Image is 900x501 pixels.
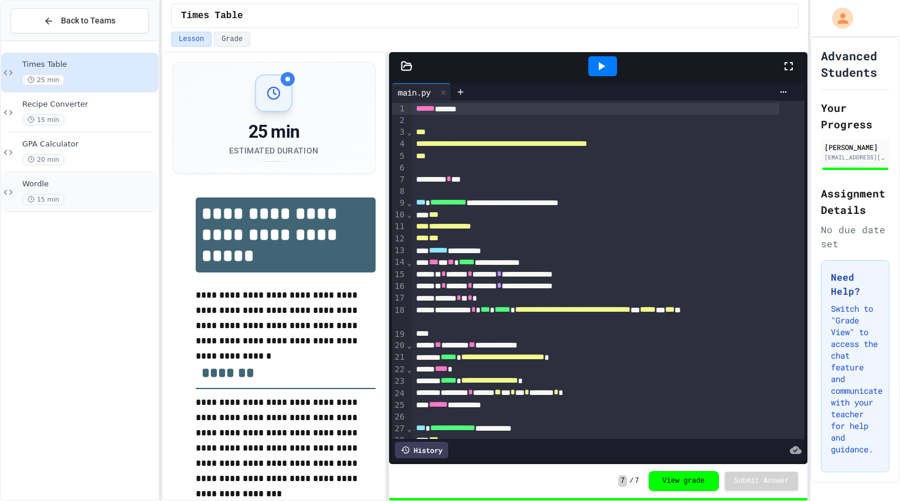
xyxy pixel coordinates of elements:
[820,5,856,32] div: My Account
[392,83,451,101] div: main.py
[392,388,407,400] div: 24
[22,179,156,189] span: Wordle
[629,476,633,486] span: /
[392,127,407,138] div: 3
[181,9,243,23] span: Times Table
[392,86,437,98] div: main.py
[392,197,407,209] div: 9
[406,210,412,219] span: Fold line
[392,209,407,221] div: 10
[22,194,64,205] span: 15 min
[406,127,412,137] span: Fold line
[824,142,886,152] div: [PERSON_NAME]
[734,476,789,486] span: Submit Answer
[618,475,627,487] span: 7
[61,15,115,27] span: Back to Teams
[392,162,407,174] div: 6
[392,233,407,245] div: 12
[22,60,156,70] span: Times Table
[824,153,886,162] div: [EMAIL_ADDRESS][DOMAIN_NAME]
[649,471,719,491] button: View grade
[171,32,212,47] button: Lesson
[392,245,407,257] div: 13
[392,435,407,447] div: 28
[821,223,889,251] div: No due date set
[392,364,407,376] div: 22
[406,198,412,207] span: Fold line
[392,376,407,387] div: 23
[406,258,412,267] span: Fold line
[635,476,639,486] span: 7
[392,340,407,352] div: 20
[22,154,64,165] span: 20 min
[821,185,889,218] h2: Assignment Details
[392,411,407,423] div: 26
[821,47,889,80] h1: Advanced Students
[392,292,407,304] div: 17
[392,186,407,197] div: 8
[229,145,318,156] div: Estimated Duration
[831,270,879,298] h3: Need Help?
[392,174,407,186] div: 7
[392,221,407,233] div: 11
[22,139,156,149] span: GPA Calculator
[406,364,412,374] span: Fold line
[392,352,407,363] div: 21
[392,269,407,281] div: 15
[725,472,799,490] button: Submit Answer
[406,340,412,350] span: Fold line
[392,103,407,115] div: 1
[22,74,64,86] span: 25 min
[229,121,318,142] div: 25 min
[392,257,407,268] div: 14
[392,400,407,411] div: 25
[392,329,407,340] div: 19
[406,435,412,445] span: Fold line
[214,32,250,47] button: Grade
[11,8,149,33] button: Back to Teams
[821,100,889,132] h2: Your Progress
[392,138,407,150] div: 4
[392,151,407,162] div: 5
[22,114,64,125] span: 15 min
[831,303,879,455] p: Switch to "Grade View" to access the chat feature and communicate with your teacher for help and ...
[392,115,407,127] div: 2
[392,305,407,329] div: 18
[406,424,412,433] span: Fold line
[395,442,448,458] div: History
[392,423,407,435] div: 27
[392,281,407,292] div: 16
[22,100,156,110] span: Recipe Converter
